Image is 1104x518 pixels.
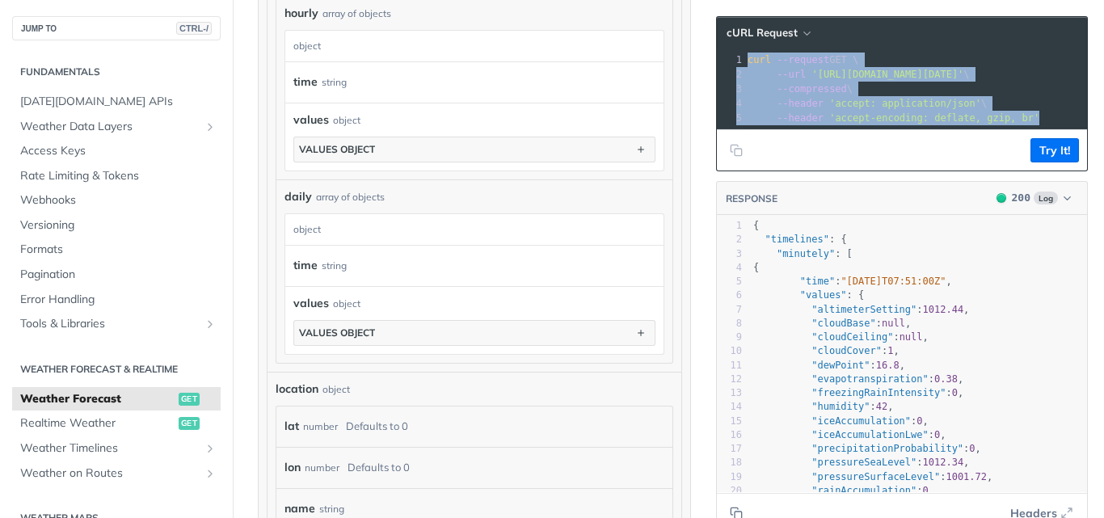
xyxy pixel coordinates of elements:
button: Try It! [1030,138,1079,162]
span: 0 [934,429,940,440]
span: CTRL-/ [176,22,212,35]
div: 4 [717,96,744,111]
a: Formats [12,238,221,262]
span: 1012.44 [923,304,964,315]
span: null [882,318,905,329]
span: "iceAccumulationLwe" [811,429,929,440]
div: 1 [717,53,744,67]
span: "iceAccumulation" [811,415,911,427]
span: 1001.72 [946,471,987,482]
h2: Weather Forecast & realtime [12,362,221,377]
a: Versioning [12,213,221,238]
a: Weather on RoutesShow subpages for Weather on Routes [12,461,221,486]
span: "[DATE]T07:51:00Z" [841,276,946,287]
span: { [753,262,759,273]
div: 7 [717,303,742,317]
div: object [285,31,659,61]
span: "time" [800,276,835,287]
a: Error Handling [12,288,221,312]
span: 'accept-encoding: deflate, gzip, br' [829,112,1039,124]
span: : { [753,289,864,301]
div: array of objects [322,6,391,21]
a: Pagination [12,263,221,287]
span: : , [753,457,969,468]
div: 20 [717,484,742,498]
span: 0 [969,443,975,454]
div: 18 [717,456,742,470]
span: "values" [800,289,847,301]
span: "minutely" [777,248,835,259]
div: values object [299,143,375,155]
span: : , [753,387,963,398]
div: 15 [717,415,742,428]
span: "pressureSurfaceLevel" [811,471,940,482]
span: : , [753,471,992,482]
span: Formats [20,242,217,258]
span: 0.38 [934,373,958,385]
div: 9 [717,331,742,344]
div: 19 [717,470,742,484]
button: Show subpages for Weather Timelines [204,442,217,455]
span: : , [753,304,969,315]
span: Tools & Libraries [20,316,200,332]
div: values object [299,326,375,339]
span: : , [753,360,905,371]
div: object [333,113,360,128]
div: 5 [717,111,744,125]
span: "humidity" [811,401,870,412]
span: "altimeterSetting" [811,304,916,315]
span: : [ [753,248,853,259]
span: Error Handling [20,292,217,308]
div: 16 [717,428,742,442]
span: : , [753,429,946,440]
span: \ [748,83,853,95]
button: Show subpages for Tools & Libraries [204,318,217,331]
span: Versioning [20,217,217,234]
div: 14 [717,400,742,414]
span: "precipitationProbability" [811,443,963,454]
a: Weather TimelinesShow subpages for Weather Timelines [12,436,221,461]
span: \ [748,98,987,109]
div: Defaults to 0 [346,415,408,438]
span: Pagination [20,267,217,283]
div: 3 [717,247,742,261]
a: Webhooks [12,188,221,213]
span: 0 [916,415,922,427]
div: 12 [717,373,742,386]
span: values [293,295,329,312]
button: Show subpages for Weather Data Layers [204,120,217,133]
span: [DATE][DOMAIN_NAME] APIs [20,94,217,110]
div: object [285,214,659,245]
span: Log [1034,192,1058,204]
a: Weather Forecastget [12,387,221,411]
span: 1012.34 [923,457,964,468]
button: 200200Log [988,190,1079,206]
span: { [753,220,759,231]
div: 4 [717,261,742,275]
span: hourly [284,5,318,22]
div: 3 [717,82,744,96]
span: 1 [887,345,893,356]
a: Rate Limiting & Tokens [12,164,221,188]
span: --header [777,98,824,109]
span: curl [748,54,771,65]
h2: Fundamentals [12,65,221,79]
span: Weather Forecast [20,391,175,407]
div: 17 [717,442,742,456]
span: cURL Request [727,26,798,40]
span: "dewPoint" [811,360,870,371]
div: 6 [717,288,742,302]
div: 10 [717,344,742,358]
span: Weather Data Layers [20,119,200,135]
div: string [322,70,347,94]
span: 16.8 [876,360,900,371]
div: 2 [717,233,742,246]
a: [DATE][DOMAIN_NAME] APIs [12,90,221,114]
span: 200 [997,193,1006,203]
span: : , [753,331,929,343]
a: Tools & LibrariesShow subpages for Tools & Libraries [12,312,221,336]
div: 5 [717,275,742,288]
span: : , [753,345,900,356]
label: lon [284,456,301,479]
span: : , [753,415,929,427]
